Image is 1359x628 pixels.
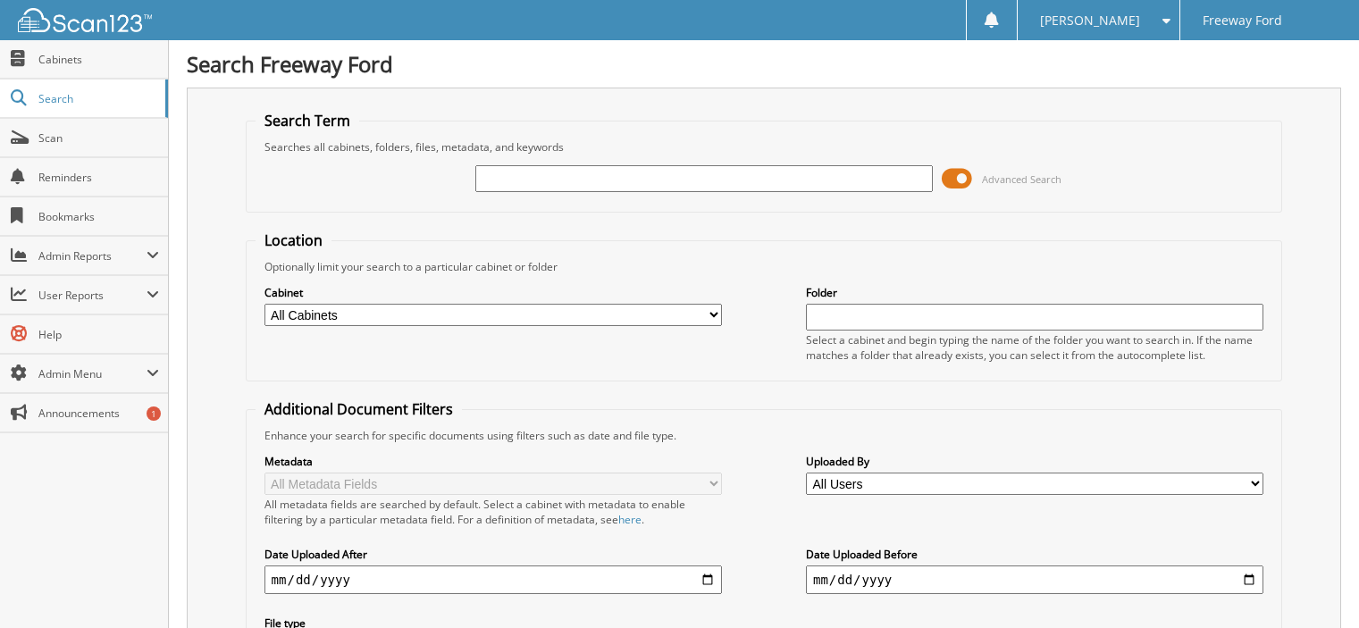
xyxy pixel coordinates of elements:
span: Admin Reports [38,248,147,264]
label: Folder [806,285,1263,300]
div: Searches all cabinets, folders, files, metadata, and keywords [256,139,1273,155]
label: Date Uploaded Before [806,547,1263,562]
div: All metadata fields are searched by default. Select a cabinet with metadata to enable filtering b... [264,497,722,527]
label: Uploaded By [806,454,1263,469]
a: here [618,512,642,527]
span: Advanced Search [982,172,1061,186]
input: start [264,565,722,594]
img: scan123-logo-white.svg [18,8,152,32]
span: Help [38,327,159,342]
div: 1 [147,406,161,421]
span: Admin Menu [38,366,147,381]
div: Optionally limit your search to a particular cabinet or folder [256,259,1273,274]
span: Bookmarks [38,209,159,224]
span: Freeway Ford [1203,15,1282,26]
label: Date Uploaded After [264,547,722,562]
label: Cabinet [264,285,722,300]
h1: Search Freeway Ford [187,49,1341,79]
legend: Additional Document Filters [256,399,462,419]
span: Reminders [38,170,159,185]
div: Enhance your search for specific documents using filters such as date and file type. [256,428,1273,443]
legend: Location [256,230,331,250]
span: [PERSON_NAME] [1040,15,1140,26]
input: end [806,565,1263,594]
label: Metadata [264,454,722,469]
div: Select a cabinet and begin typing the name of the folder you want to search in. If the name match... [806,332,1263,363]
span: User Reports [38,288,147,303]
legend: Search Term [256,111,359,130]
span: Announcements [38,406,159,421]
span: Scan [38,130,159,146]
span: Search [38,91,156,106]
span: Cabinets [38,52,159,67]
